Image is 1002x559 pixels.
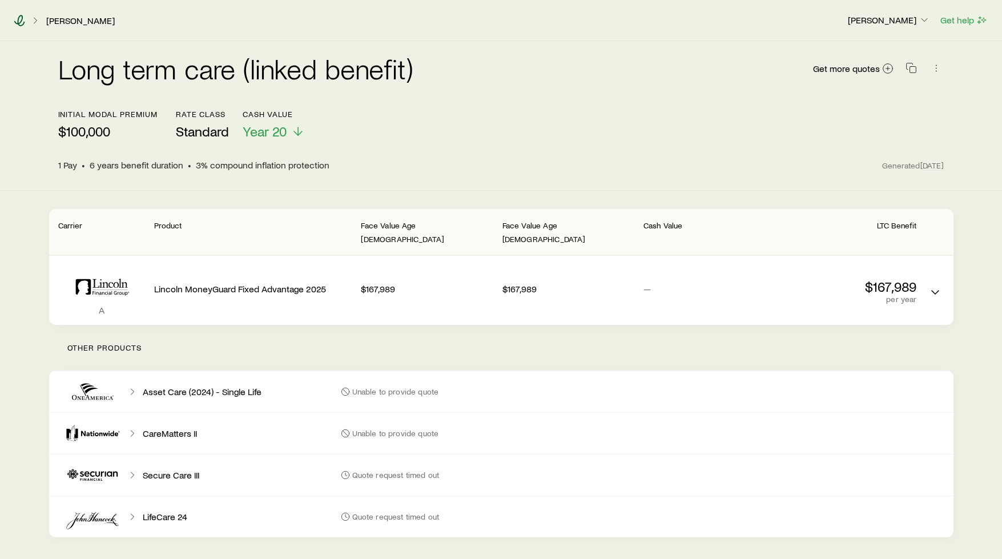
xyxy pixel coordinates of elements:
[143,428,197,439] p: CareMatters II
[784,279,916,295] p: $167,989
[58,123,158,139] p: $100,000
[847,14,931,27] button: [PERSON_NAME]
[361,220,444,244] span: Face Value Age [DEMOGRAPHIC_DATA]
[49,325,953,371] p: Other products
[813,64,880,73] span: Get more quotes
[361,283,493,295] p: $167,989
[243,123,287,139] span: Year 20
[143,469,199,481] p: Secure Care III
[49,209,953,325] div: LTC linked benefit quotes
[940,14,988,27] button: Get help
[643,220,683,230] span: Cash Value
[154,220,182,230] span: Product
[643,283,775,295] p: —
[877,220,917,230] span: LTC Benefit
[243,110,305,119] p: Cash Value
[352,512,440,521] p: Quote request timed out
[352,470,440,480] p: Quote request timed out
[176,123,229,139] span: Standard
[58,304,145,316] p: A
[502,283,634,295] p: $167,989
[154,283,352,295] p: Lincoln MoneyGuard Fixed Advantage 2025
[58,220,83,230] span: Carrier
[176,110,229,119] p: Rate Class
[90,159,183,171] span: 6 years benefit duration
[46,15,115,26] a: [PERSON_NAME]
[882,160,944,171] span: Generated
[920,160,944,171] span: [DATE]
[176,110,229,140] button: Rate ClassStandard
[82,159,85,171] span: •
[784,295,916,304] p: per year
[58,55,413,82] h2: Long term care (linked benefit)
[143,511,187,522] p: LifeCare 24
[143,386,261,397] p: Asset Care (2024) - Single Life
[848,14,930,26] p: [PERSON_NAME]
[352,429,439,438] p: Unable to provide quote
[243,110,305,140] button: Cash ValueYear 20
[58,159,77,171] span: 1 Pay
[58,110,158,119] p: initial modal premium
[352,387,439,396] p: Unable to provide quote
[196,159,329,171] span: 3% compound inflation protection
[812,62,894,75] a: Get more quotes
[502,220,586,244] span: Face Value Age [DEMOGRAPHIC_DATA]
[188,159,191,171] span: •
